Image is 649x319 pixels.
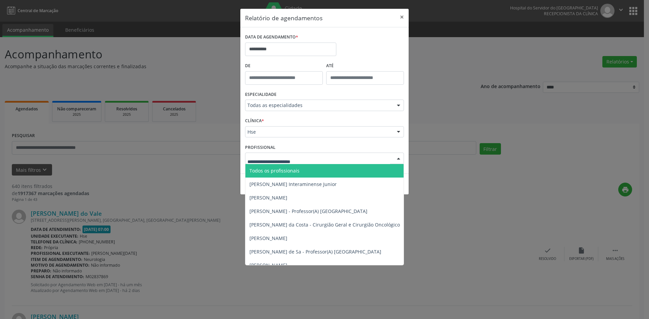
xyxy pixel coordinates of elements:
span: [PERSON_NAME] - Professor(A) [GEOGRAPHIC_DATA] [249,208,367,214]
span: Todas as especialidades [247,102,390,109]
label: DATA DE AGENDAMENTO [245,32,298,43]
span: [PERSON_NAME] de Sa - Professor(A) [GEOGRAPHIC_DATA] [249,248,381,255]
span: Todos os profissionais [249,167,299,174]
span: [PERSON_NAME] [249,235,287,241]
span: [PERSON_NAME] da Costa - Cirurgião Geral e Cirurgião Oncológico [249,221,400,228]
span: Hse [247,129,390,135]
button: Close [395,9,409,25]
label: CLÍNICA [245,116,264,126]
span: [PERSON_NAME] Interaminense Junior [249,181,337,187]
span: [PERSON_NAME] [249,194,287,201]
h5: Relatório de agendamentos [245,14,322,22]
label: ESPECIALIDADE [245,89,277,100]
span: [PERSON_NAME] [249,262,287,268]
label: De [245,61,323,71]
label: PROFISSIONAL [245,142,275,153]
label: ATÉ [326,61,404,71]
